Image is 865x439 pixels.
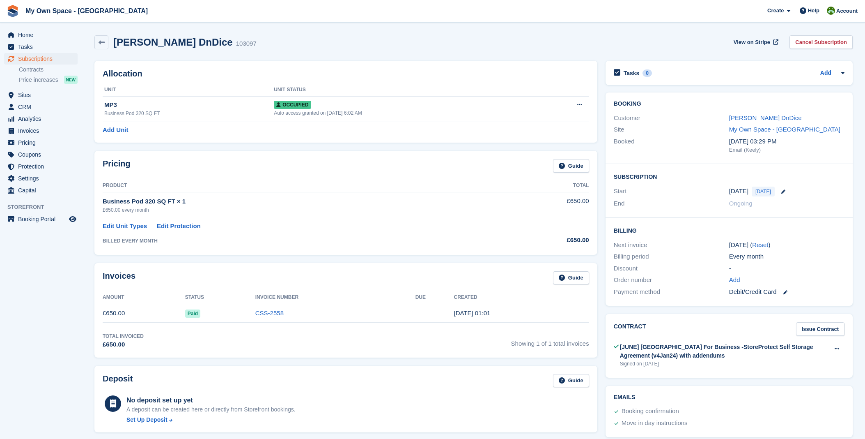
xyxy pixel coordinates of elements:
th: Unit Status [274,83,537,97]
th: Product [103,179,499,192]
div: Booked [614,137,729,154]
a: Issue Contract [796,322,844,336]
a: menu [4,101,78,113]
div: Auto access granted on [DATE] 6:02 AM [274,109,537,117]
div: £650.00 [103,340,144,349]
time: 2025-08-27 00:01:06 UTC [454,310,490,317]
div: [DATE] 03:29 PM [729,137,844,146]
a: Set Up Deposit [126,416,296,424]
div: Total Invoiced [103,333,144,340]
div: Booking confirmation [622,407,679,416]
span: Price increases [19,76,58,84]
div: Order number [614,275,729,285]
th: Total [499,179,589,192]
div: Business Pod 320 SQ FT [104,110,274,117]
span: Booking Portal [18,213,67,225]
div: £650.00 [499,236,589,245]
a: menu [4,125,78,136]
h2: Pricing [103,159,131,173]
span: Create [767,7,784,15]
span: Occupied [274,101,311,109]
th: Due [415,291,454,304]
div: Every month [729,252,844,261]
span: Account [836,7,858,15]
th: Status [185,291,255,304]
div: Next invoice [614,240,729,250]
span: Capital [18,185,67,196]
td: £650.00 [499,192,589,218]
a: Guide [553,159,589,173]
a: Preview store [68,214,78,224]
a: menu [4,53,78,65]
h2: Allocation [103,69,589,79]
span: Tasks [18,41,67,53]
time: 2025-08-27 00:00:00 UTC [729,187,748,196]
a: Price increases NEW [19,75,78,84]
div: Payment method [614,287,729,297]
img: Keely [827,7,835,15]
div: 103097 [236,39,257,49]
div: Business Pod 320 SQ FT × 1 [103,197,499,206]
div: £650.00 every month [103,206,499,214]
a: Contracts [19,66,78,74]
div: Signed on [DATE] [620,360,829,367]
a: CSS-2558 [255,310,284,317]
div: Debit/Credit Card [729,287,844,297]
a: menu [4,185,78,196]
h2: Contract [614,322,646,336]
th: Invoice Number [255,291,415,304]
a: [PERSON_NAME] DnDice [729,114,802,121]
a: menu [4,113,78,125]
img: stora-icon-8386f47178a22dfd0bd8f6a31ec36ba5ce8667c1dd55bd0f319d3a0aa187defe.svg [7,5,19,17]
div: [DATE] ( ) [729,240,844,250]
div: Customer [614,113,729,123]
span: Pricing [18,137,67,148]
a: Cancel Subscription [789,35,853,49]
h2: Subscription [614,172,844,180]
th: Created [454,291,589,304]
span: Protection [18,161,67,172]
a: Add [729,275,740,285]
a: Guide [553,271,589,285]
h2: Invoices [103,271,135,285]
span: Invoices [18,125,67,136]
div: Move in day instructions [622,418,688,428]
h2: Deposit [103,374,133,388]
a: Edit Protection [157,222,201,231]
a: Add Unit [103,125,128,135]
a: Edit Unit Types [103,222,147,231]
a: menu [4,213,78,225]
a: View on Stripe [730,35,780,49]
span: Storefront [7,203,82,211]
a: menu [4,41,78,53]
div: Email (Keely) [729,146,844,154]
span: Help [808,7,819,15]
div: Start [614,187,729,196]
span: Ongoing [729,200,753,207]
span: Home [18,29,67,41]
h2: Emails [614,394,844,401]
div: 0 [642,69,652,77]
a: menu [4,29,78,41]
a: My Own Space - [GEOGRAPHIC_DATA] [22,4,151,18]
div: Set Up Deposit [126,416,167,424]
div: - [729,264,844,273]
th: Unit [103,83,274,97]
a: Reset [752,241,768,248]
span: Paid [185,310,200,318]
span: Coupons [18,149,67,160]
a: menu [4,137,78,148]
h2: [PERSON_NAME] DnDice [113,37,233,48]
h2: Tasks [624,69,640,77]
a: Guide [553,374,589,388]
span: Settings [18,173,67,184]
span: Showing 1 of 1 total invoices [511,333,589,349]
p: A deposit can be created here or directly from Storefront bookings. [126,405,296,414]
div: Site [614,125,729,134]
span: Analytics [18,113,67,125]
td: £650.00 [103,304,185,323]
div: [JUNE] [GEOGRAPHIC_DATA] For Business -StoreProtect Self Storage Agreement (v4Jan24) with addendums [620,343,829,360]
div: MP3 [104,100,274,110]
a: menu [4,161,78,172]
div: Discount [614,264,729,273]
